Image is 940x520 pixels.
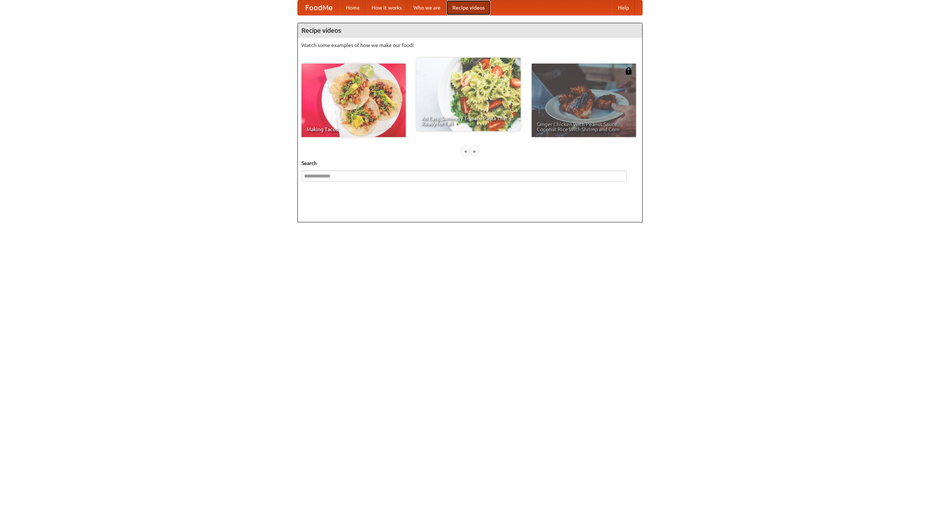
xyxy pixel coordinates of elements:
img: 483408.png [625,67,632,75]
a: Who we are [408,0,446,15]
a: How it works [366,0,408,15]
a: Help [612,0,635,15]
a: An Easy, Summery Tomato Pasta That's Ready for Fall [416,58,521,131]
a: FoodMe [298,0,340,15]
a: Home [340,0,366,15]
h5: Search [301,159,639,167]
span: Making Tacos [307,127,401,132]
div: » [471,147,478,156]
p: Watch some examples of how we make our food! [301,42,639,49]
a: Recipe videos [446,0,491,15]
h4: Recipe videos [298,23,642,38]
span: An Easy, Summery Tomato Pasta That's Ready for Fall [422,116,516,126]
div: « [462,147,469,156]
a: Making Tacos [301,64,406,137]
